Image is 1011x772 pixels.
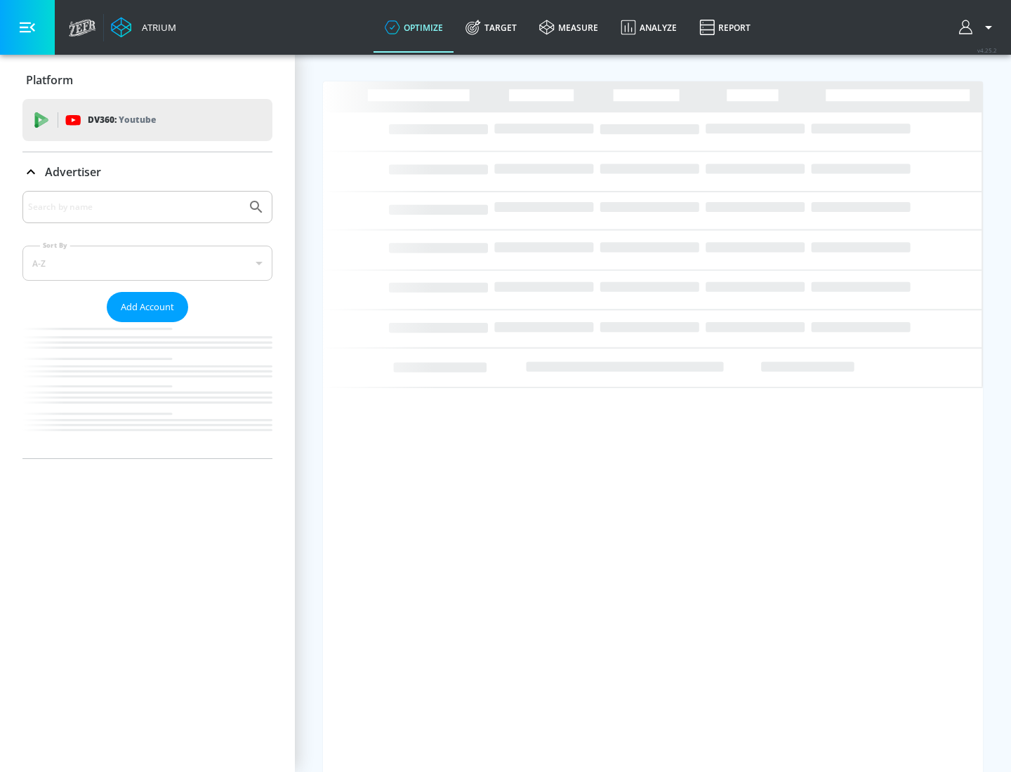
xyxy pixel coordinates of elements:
div: Atrium [136,21,176,34]
nav: list of Advertiser [22,322,272,458]
div: Advertiser [22,152,272,192]
a: Report [688,2,762,53]
div: Platform [22,60,272,100]
a: measure [528,2,609,53]
input: Search by name [28,198,241,216]
span: Add Account [121,299,174,315]
div: A-Z [22,246,272,281]
div: Advertiser [22,191,272,458]
div: DV360: Youtube [22,99,272,141]
p: DV360: [88,112,156,128]
p: Platform [26,72,73,88]
p: Advertiser [45,164,101,180]
a: optimize [374,2,454,53]
a: Analyze [609,2,688,53]
a: Target [454,2,528,53]
span: v 4.25.2 [977,46,997,54]
a: Atrium [111,17,176,38]
p: Youtube [119,112,156,127]
button: Add Account [107,292,188,322]
label: Sort By [40,241,70,250]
